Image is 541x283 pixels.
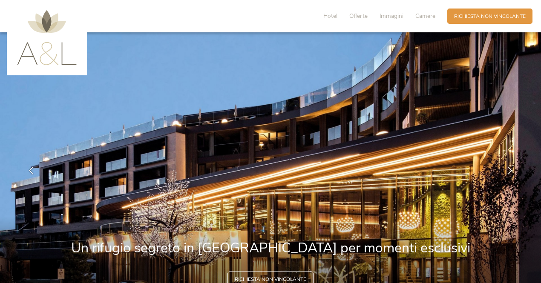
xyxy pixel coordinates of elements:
span: Immagini [380,12,403,20]
span: Richiesta non vincolante [454,13,526,20]
span: Offerte [349,12,368,20]
span: Camere [415,12,435,20]
span: Hotel [323,12,337,20]
img: AMONTI & LUNARIS Wellnessresort [17,10,77,65]
span: Richiesta non vincolante [235,276,306,283]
